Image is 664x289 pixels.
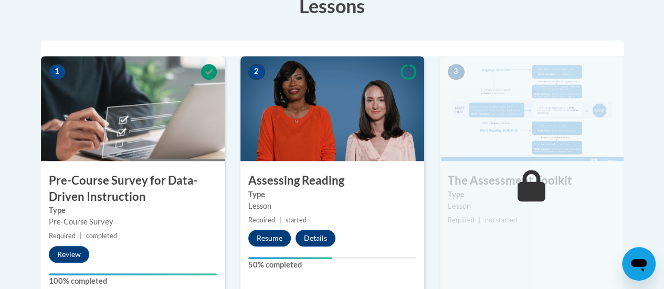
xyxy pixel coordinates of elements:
[86,232,117,240] span: completed
[448,216,475,224] span: Required
[448,200,616,212] div: Lesson
[240,173,424,189] h3: Assessing Reading
[49,246,89,263] button: Review
[49,273,217,275] div: Your progress
[440,173,624,189] h3: The Assessment Toolkit
[49,64,66,80] span: 1
[485,216,517,224] span: not started
[248,200,416,212] div: Lesson
[248,216,275,224] span: Required
[248,189,416,200] label: Type
[41,56,225,161] img: Course Image
[240,56,424,161] img: Course Image
[49,205,217,216] label: Type
[622,247,656,281] iframe: Button to launch messaging window
[296,230,335,247] button: Details
[49,216,217,228] div: Pre-Course Survey
[49,232,76,240] span: Required
[448,189,616,200] label: Type
[49,275,217,287] label: 100% completed
[479,216,481,224] span: |
[80,232,82,240] span: |
[286,216,307,224] span: started
[248,230,291,247] button: Resume
[279,216,281,224] span: |
[440,56,624,161] img: Course Image
[248,257,332,259] div: Your progress
[41,173,225,205] h3: Pre-Course Survey for Data-Driven Instruction
[448,64,465,80] span: 3
[248,259,416,271] label: 50% completed
[248,64,265,80] span: 2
